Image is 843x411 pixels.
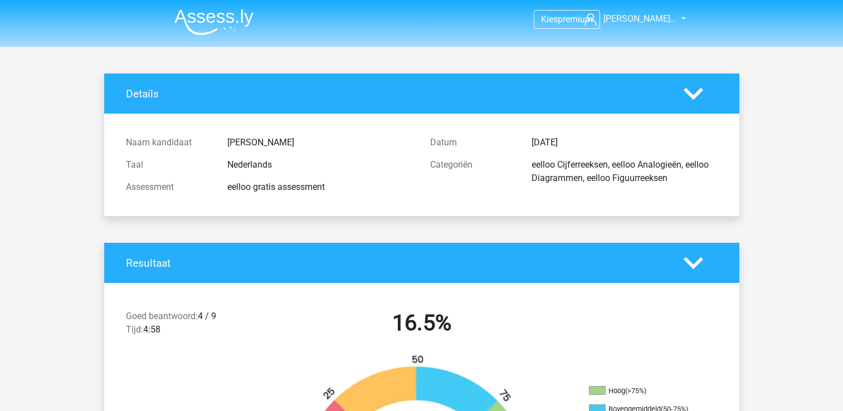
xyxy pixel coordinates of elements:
[118,158,219,172] div: Taal
[625,386,646,395] div: (>75%)
[534,12,600,27] a: Kiespremium
[589,386,700,396] li: Hoog
[422,158,523,185] div: Categoriën
[126,87,667,100] h4: Details
[523,158,726,185] div: eelloo Cijferreeksen, eelloo Analogieën, eelloo Diagrammen, eelloo Figuurreeksen
[558,14,593,25] span: premium
[126,324,143,335] span: Tijd:
[278,310,566,336] h2: 16.5%
[118,180,219,194] div: Assessment
[580,12,678,26] a: [PERSON_NAME]…
[219,158,422,172] div: Nederlands
[603,13,676,24] span: [PERSON_NAME]…
[126,257,667,270] h4: Resultaat
[523,136,726,149] div: [DATE]
[219,180,422,194] div: eelloo gratis assessment
[174,9,254,35] img: Assessly
[118,310,270,341] div: 4 / 9 4:58
[541,14,558,25] span: Kies
[118,136,219,149] div: Naam kandidaat
[422,136,523,149] div: Datum
[219,136,422,149] div: [PERSON_NAME]
[126,311,198,321] span: Goed beantwoord:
